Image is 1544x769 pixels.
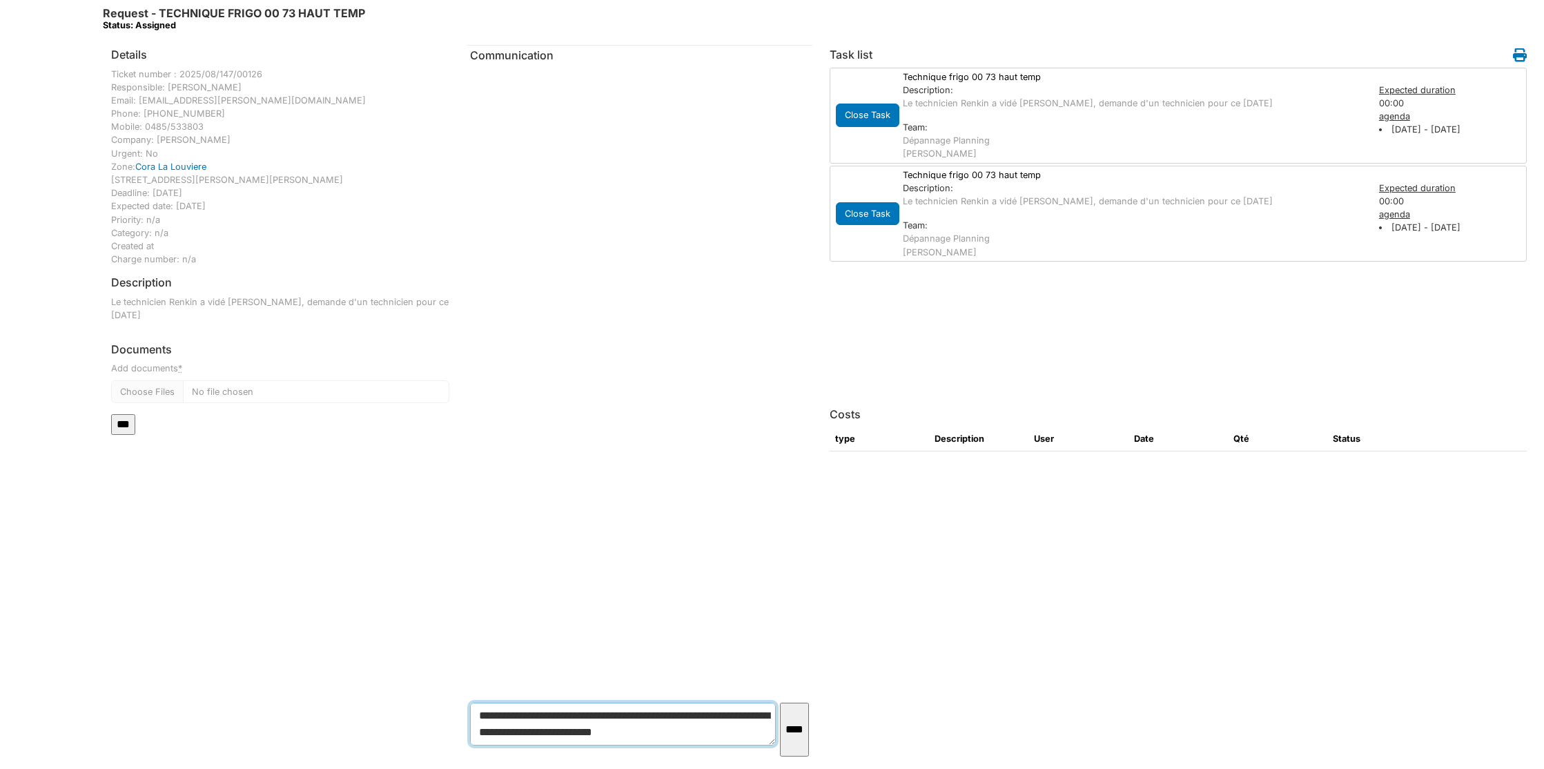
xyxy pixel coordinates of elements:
[1379,208,1524,221] div: agenda
[903,147,1365,160] div: [PERSON_NAME]
[896,168,1372,182] div: Technique frigo 00 73 haut temp
[103,20,365,30] div: Status: Assigned
[903,246,1365,259] div: [PERSON_NAME]
[903,134,1365,147] div: Dépannage Planning
[903,182,1365,195] div: Description:
[903,97,1365,110] p: Le technicien Renkin a vidé [PERSON_NAME], demande d'un technicien pour ce [DATE]
[830,48,872,61] h6: Task list
[1379,182,1524,195] div: Expected duration
[903,232,1365,245] div: Dépannage Planning
[111,343,449,356] h6: Documents
[836,205,899,220] a: Close Task
[470,48,554,62] span: translation missing: en.communication.communication
[1513,48,1527,62] i: Work order
[903,84,1365,97] div: Description:
[903,195,1365,208] p: Le technicien Renkin a vidé [PERSON_NAME], demande d'un technicien pour ce [DATE]
[1128,427,1228,451] th: Date
[845,208,890,219] span: translation missing: en.todo.action.close_task
[830,427,929,451] th: type
[1379,84,1524,97] div: Expected duration
[1228,427,1327,451] th: Qté
[830,408,861,421] h6: Costs
[1372,182,1531,259] div: 00:00
[836,107,899,121] a: Close Task
[111,276,172,289] h6: Description
[111,48,147,61] h6: Details
[1372,84,1531,161] div: 00:00
[111,295,449,322] p: Le technicien Renkin a vidé [PERSON_NAME], demande d'un technicien pour ce [DATE]
[1327,427,1427,451] th: Status
[1379,123,1524,136] li: [DATE] - [DATE]
[111,362,182,375] label: Add documents
[903,121,1365,134] div: Team:
[1028,427,1128,451] th: User
[111,68,449,266] div: Ticket number : 2025/08/147/00126 Responsible: [PERSON_NAME] Email: [EMAIL_ADDRESS][PERSON_NAME][...
[135,162,206,172] a: Cora La Louviere
[1379,221,1524,234] li: [DATE] - [DATE]
[896,70,1372,84] div: Technique frigo 00 73 haut temp
[178,363,182,373] abbr: required
[845,110,890,120] span: translation missing: en.todo.action.close_task
[903,219,1365,232] div: Team:
[929,427,1028,451] th: Description
[1379,110,1524,123] div: agenda
[103,7,365,31] h6: Request - TECHNIQUE FRIGO 00 73 HAUT TEMP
